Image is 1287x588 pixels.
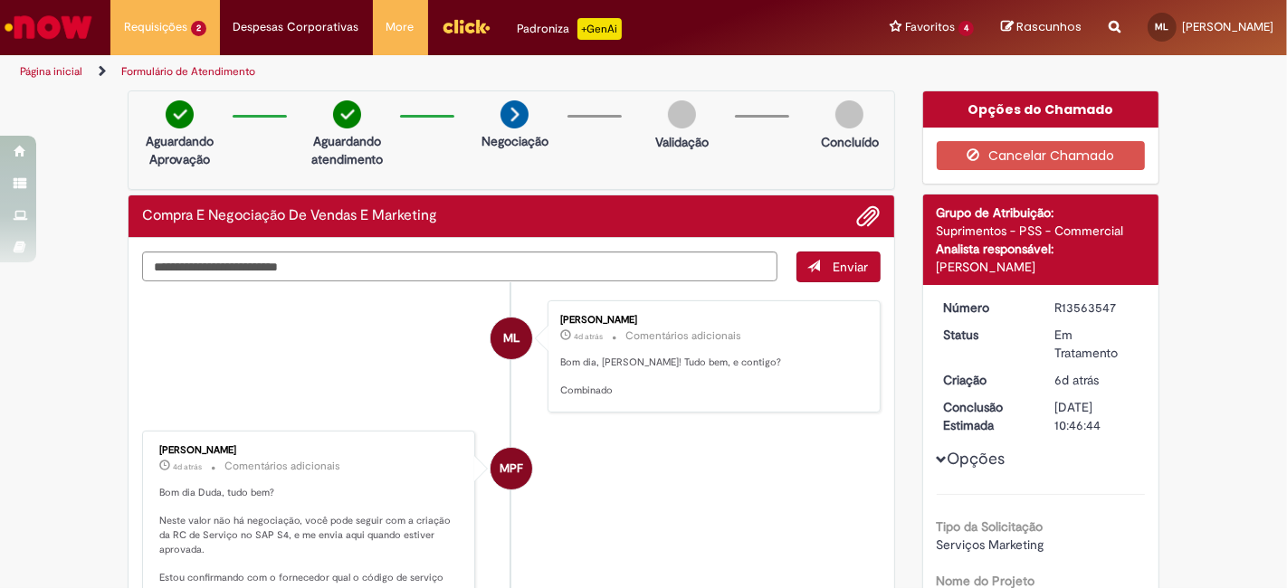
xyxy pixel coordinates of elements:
span: 6d atrás [1054,372,1099,388]
div: 24/09/2025 15:11:51 [1054,371,1139,389]
a: Página inicial [20,64,82,79]
ul: Trilhas de página [14,55,844,89]
button: Cancelar Chamado [937,141,1146,170]
span: 4d atrás [574,331,603,342]
p: Validação [655,133,709,151]
span: Requisições [124,18,187,36]
span: More [386,18,415,36]
time: 24/09/2025 15:11:51 [1054,372,1099,388]
img: ServiceNow [2,9,95,45]
div: Maria Eduarda Nunes Lacerda [491,318,532,359]
span: ML [503,317,520,360]
p: Bom dia, [PERSON_NAME]! Tudo bem, e contigo? Combinado [560,356,862,398]
dt: Número [930,299,1042,317]
p: +GenAi [577,18,622,40]
a: Formulário de Atendimento [121,64,255,79]
div: Analista responsável: [937,240,1146,258]
span: ML [1156,21,1169,33]
textarea: Digite sua mensagem aqui... [142,251,777,281]
img: click_logo_yellow_360x200.png [442,13,491,40]
div: [PERSON_NAME] [159,445,461,456]
button: Enviar [796,251,881,282]
span: Despesas Corporativas [234,18,359,36]
div: Marcus Paulo Furtado Silva [491,448,532,489]
button: Adicionar anexos [857,204,881,228]
dt: Conclusão Estimada [930,398,1042,434]
span: 2 [191,21,206,36]
dt: Criação [930,371,1042,389]
img: img-circle-grey.png [835,100,863,128]
img: img-circle-grey.png [668,100,696,128]
img: check-circle-green.png [166,100,194,128]
div: Opções do Chamado [923,91,1159,128]
p: Concluído [821,133,879,151]
span: Rascunhos [1016,18,1082,35]
div: R13563547 [1054,299,1139,317]
dt: Status [930,326,1042,344]
p: Aguardando Aprovação [136,132,224,168]
span: Serviços Marketing [937,536,1044,553]
b: Tipo da Solicitação [937,518,1044,535]
img: check-circle-green.png [333,100,361,128]
p: Aguardando atendimento [303,132,391,168]
div: Suprimentos - PSS - Commercial [937,222,1146,240]
img: arrow-next.png [500,100,529,128]
span: MPF [500,447,523,490]
div: Grupo de Atribuição: [937,204,1146,222]
time: 26/09/2025 11:34:45 [574,331,603,342]
span: Favoritos [905,18,955,36]
div: [PERSON_NAME] [560,315,862,326]
a: Rascunhos [1001,19,1082,36]
time: 26/09/2025 08:47:57 [173,461,202,472]
div: Padroniza [518,18,622,40]
p: Negociação [481,132,548,150]
h2: Compra E Negociação De Vendas E Marketing Histórico de tíquete [142,208,437,224]
div: [PERSON_NAME] [937,258,1146,276]
span: [PERSON_NAME] [1182,19,1273,34]
small: Comentários adicionais [224,459,340,474]
span: Enviar [834,259,869,275]
div: [DATE] 10:46:44 [1054,398,1139,434]
span: 4d atrás [173,461,202,472]
div: Em Tratamento [1054,326,1139,362]
span: 4 [958,21,974,36]
small: Comentários adicionais [625,328,741,344]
